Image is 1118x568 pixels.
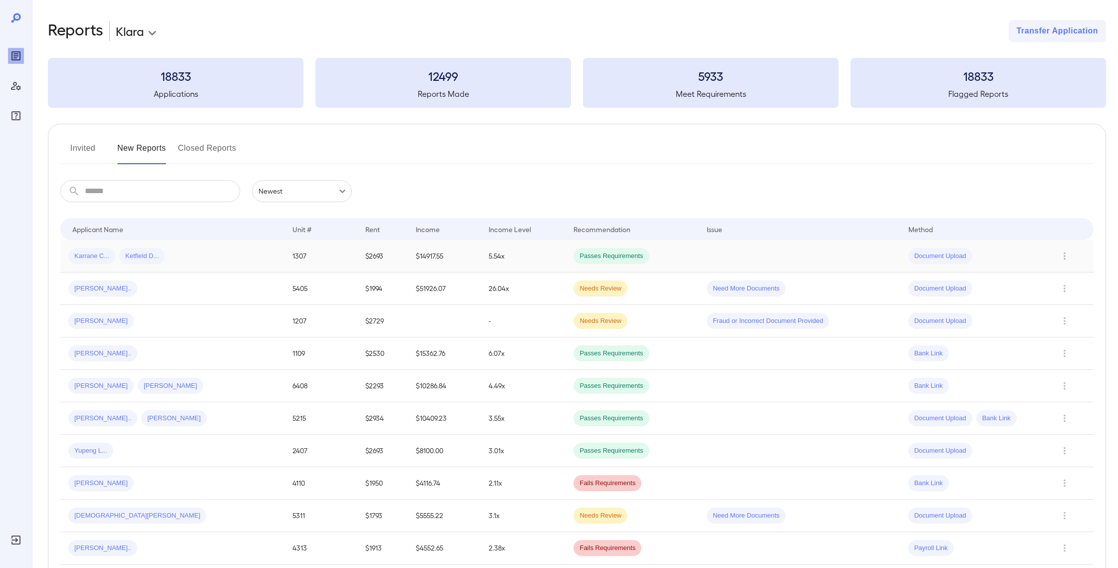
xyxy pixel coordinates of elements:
[408,337,481,370] td: $15362.76
[357,500,408,532] td: $1793
[908,544,954,553] span: Payroll Link
[116,23,144,39] p: Klara
[357,532,408,565] td: $1913
[1057,345,1073,361] button: Row Actions
[117,140,166,164] button: New Reports
[408,402,481,435] td: $10409.23
[408,273,481,305] td: $51926.07
[1057,378,1073,394] button: Row Actions
[141,414,207,423] span: [PERSON_NAME]
[408,435,481,467] td: $8100.00
[573,479,641,488] span: Fails Requirements
[1057,313,1073,329] button: Row Actions
[68,414,137,423] span: [PERSON_NAME]..
[284,273,357,305] td: 5405
[284,337,357,370] td: 1109
[573,284,627,293] span: Needs Review
[573,414,649,423] span: Passes Requirements
[481,305,565,337] td: -
[178,140,237,164] button: Closed Reports
[481,532,565,565] td: 2.38x
[357,305,408,337] td: $2729
[481,402,565,435] td: 3.55x
[60,140,105,164] button: Invited
[68,284,137,293] span: [PERSON_NAME]..
[357,467,408,500] td: $1950
[489,223,531,235] div: Income Level
[481,370,565,402] td: 4.49x
[408,500,481,532] td: $5555.22
[8,532,24,548] div: Log Out
[908,446,972,456] span: Document Upload
[68,381,134,391] span: [PERSON_NAME]
[284,467,357,500] td: 4110
[68,544,137,553] span: [PERSON_NAME]..
[908,252,972,261] span: Document Upload
[583,88,838,100] h5: Meet Requirements
[357,435,408,467] td: $2693
[284,240,357,273] td: 1307
[908,511,972,521] span: Document Upload
[481,467,565,500] td: 2.11x
[68,479,134,488] span: [PERSON_NAME]
[850,68,1106,84] h3: 18833
[357,273,408,305] td: $1994
[850,88,1106,100] h5: Flagged Reports
[707,511,786,521] span: Need More Documents
[583,68,838,84] h3: 5933
[119,252,165,261] span: Ketfield D...
[48,88,303,100] h5: Applications
[252,180,352,202] div: Newest
[1057,410,1073,426] button: Row Actions
[68,252,115,261] span: Karrane C...
[408,370,481,402] td: $10286.84
[481,273,565,305] td: 26.04x
[8,78,24,94] div: Manage Users
[573,511,627,521] span: Needs Review
[408,240,481,273] td: $14917.55
[573,544,641,553] span: Fails Requirements
[292,223,311,235] div: Unit #
[138,381,203,391] span: [PERSON_NAME]
[976,414,1017,423] span: Bank Link
[707,316,829,326] span: Fraud or Incorrect Document Provided
[707,223,723,235] div: Issue
[68,511,206,521] span: [DEMOGRAPHIC_DATA][PERSON_NAME]
[908,223,933,235] div: Method
[573,381,649,391] span: Passes Requirements
[284,532,357,565] td: 4313
[48,20,103,42] h2: Reports
[72,223,123,235] div: Applicant Name
[1057,281,1073,296] button: Row Actions
[68,316,134,326] span: [PERSON_NAME]
[481,337,565,370] td: 6.07x
[8,48,24,64] div: Reports
[357,402,408,435] td: $2934
[573,349,649,358] span: Passes Requirements
[1057,248,1073,264] button: Row Actions
[408,467,481,500] td: $4116.74
[48,58,1106,108] summary: 18833Applications12499Reports Made5933Meet Requirements18833Flagged Reports
[1057,443,1073,459] button: Row Actions
[357,240,408,273] td: $2693
[315,68,571,84] h3: 12499
[408,532,481,565] td: $4552.65
[1057,508,1073,524] button: Row Actions
[365,223,381,235] div: Rent
[573,316,627,326] span: Needs Review
[573,252,649,261] span: Passes Requirements
[573,446,649,456] span: Passes Requirements
[284,370,357,402] td: 6408
[284,305,357,337] td: 1207
[1009,20,1106,42] button: Transfer Application
[1057,540,1073,556] button: Row Actions
[573,223,630,235] div: Recommendation
[707,284,786,293] span: Need More Documents
[908,479,949,488] span: Bank Link
[357,370,408,402] td: $2293
[284,435,357,467] td: 2407
[8,108,24,124] div: FAQ
[481,435,565,467] td: 3.01x
[315,88,571,100] h5: Reports Made
[68,349,137,358] span: [PERSON_NAME]..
